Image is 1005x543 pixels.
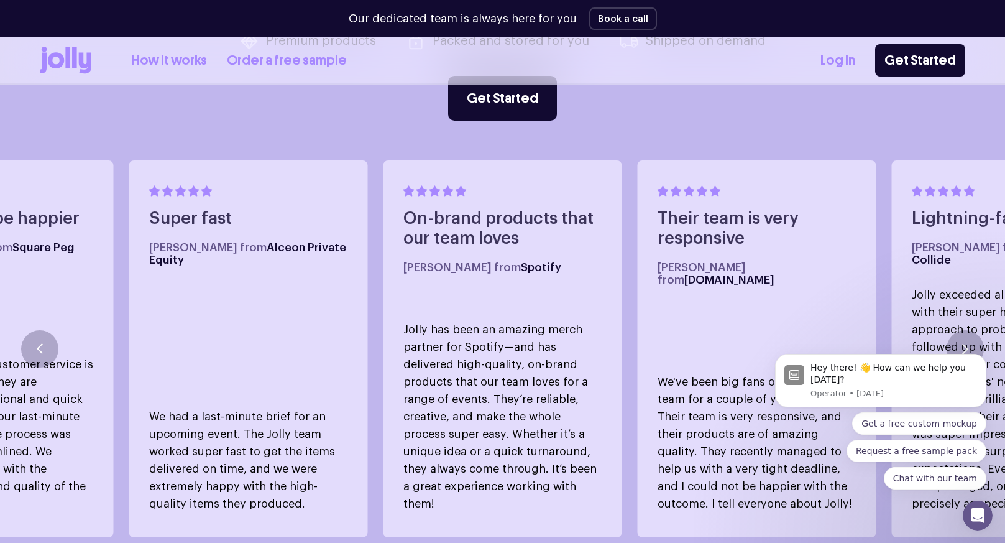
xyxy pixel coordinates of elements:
[12,242,75,253] span: Square Peg
[149,408,348,513] p: We had a last-minute brief for an upcoming event. The Jolly team worked super fast to get the ite...
[149,241,348,266] h5: [PERSON_NAME] from
[131,50,207,71] a: How it works
[658,209,856,249] h4: Their team is very responsive
[756,258,1005,509] iframe: Intercom notifications message
[963,501,993,531] iframe: Intercom live chat
[227,50,347,71] a: Order a free sample
[684,274,774,285] span: [DOMAIN_NAME]
[521,262,561,273] span: Spotify
[875,44,965,77] a: Get Started
[820,50,855,71] a: Log In
[658,261,856,286] h5: [PERSON_NAME] from
[349,11,577,27] p: Our dedicated team is always here for you
[403,209,602,249] h4: On-brand products that our team loves
[448,76,557,121] a: Get Started
[403,321,602,513] p: Jolly has been an amazing merch partner for Spotify—and has delivered high-quality, on-brand prod...
[403,261,602,274] h5: [PERSON_NAME] from
[589,7,657,30] button: Book a call
[149,209,348,229] h4: Super fast
[658,373,856,513] p: We've been big fans of the Jolly team for a couple of years now. Their team is very responsive, a...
